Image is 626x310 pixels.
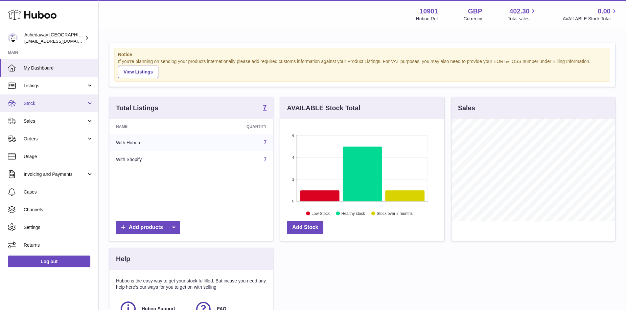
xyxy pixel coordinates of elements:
[109,134,198,151] td: With Huboo
[287,104,360,113] h3: AVAILABLE Stock Total
[24,154,93,160] span: Usage
[292,155,294,159] text: 4
[198,119,273,134] th: Quantity
[292,199,294,203] text: 0
[24,32,83,44] div: Achedaway [GEOGRAPHIC_DATA]
[118,66,158,78] a: View Listings
[24,136,86,142] span: Orders
[508,16,537,22] span: Total sales
[563,16,618,22] span: AVAILABLE Stock Total
[312,211,330,216] text: Low Stock
[458,104,475,113] h3: Sales
[8,256,90,267] a: Log out
[563,7,618,22] a: 0.00 AVAILABLE Stock Total
[24,83,86,89] span: Listings
[109,119,198,134] th: Name
[116,221,180,234] a: Add products
[24,100,86,107] span: Stock
[341,211,365,216] text: Healthy stock
[118,58,607,78] div: If you're planning on sending your products internationally please add required customs informati...
[24,207,93,213] span: Channels
[24,224,93,231] span: Settings
[24,38,97,44] span: [EMAIL_ADDRESS][DOMAIN_NAME]
[263,104,267,112] a: 7
[287,221,323,234] a: Add Stock
[508,7,537,22] a: 402.30 Total sales
[464,16,482,22] div: Currency
[264,140,267,145] a: 7
[116,255,130,263] h3: Help
[292,134,294,137] text: 6
[8,33,18,43] img: admin@newpb.co.uk
[109,151,198,168] td: With Shopify
[264,157,267,162] a: 7
[24,65,93,71] span: My Dashboard
[416,16,438,22] div: Huboo Ref
[598,7,611,16] span: 0.00
[263,104,267,111] strong: 7
[377,211,413,216] text: Stock over 2 months
[420,7,438,16] strong: 10901
[24,242,93,248] span: Returns
[24,171,86,177] span: Invoicing and Payments
[118,52,607,58] strong: Notice
[24,118,86,124] span: Sales
[509,7,529,16] span: 402.30
[116,278,267,290] p: Huboo is the easy way to get your stock fulfilled. But incase you need any help here's our ways f...
[292,177,294,181] text: 2
[116,104,158,113] h3: Total Listings
[468,7,482,16] strong: GBP
[24,189,93,195] span: Cases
